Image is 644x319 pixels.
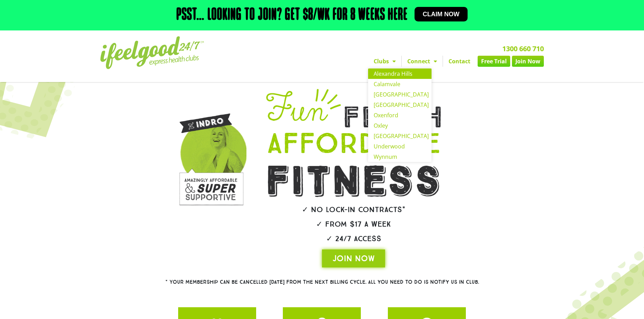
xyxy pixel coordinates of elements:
a: Contact [443,56,476,67]
h2: ✓ No lock-in contracts* [246,206,461,213]
ul: Clubs [368,69,432,162]
h2: ✓ 24/7 Access [246,235,461,243]
a: Join Now [512,56,544,67]
a: [GEOGRAPHIC_DATA] [368,131,432,141]
a: JOIN NOW [322,249,385,267]
a: Wynnum [368,152,432,162]
a: Clubs [368,56,401,67]
a: Free Trial [478,56,510,67]
h2: ✓ From $17 a week [246,220,461,228]
span: Claim now [423,11,460,17]
span: JOIN NOW [332,253,375,264]
a: [GEOGRAPHIC_DATA] [368,89,432,100]
a: [GEOGRAPHIC_DATA] [368,100,432,110]
h2: Psst… Looking to join? Get $8/wk for 8 weeks here [176,7,408,24]
a: Connect [402,56,443,67]
h2: * Your membership can be cancelled [DATE] from the next billing cycle. All you need to do is noti... [140,280,504,285]
a: Oxley [368,120,432,131]
a: 1300 660 710 [502,44,544,53]
a: Calamvale [368,79,432,89]
a: Underwood [368,141,432,152]
a: Alexandra Hills [368,69,432,79]
a: Claim now [415,7,468,21]
a: Oxenford [368,110,432,120]
nav: Menu [258,56,544,67]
